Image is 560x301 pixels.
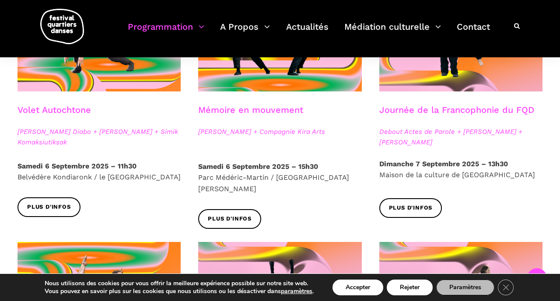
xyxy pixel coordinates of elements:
a: Plus d'infos [198,209,261,229]
button: Close GDPR Cookie Banner [498,280,514,295]
a: A Propos [220,19,270,45]
strong: Samedi 6 Septembre 2025 – 15h30 [198,162,318,171]
span: Plus d'infos [389,203,433,213]
p: Nous utilisons des cookies pour vous offrir la meilleure expérience possible sur notre site web. [45,280,314,287]
p: Belvédère Kondiaronk / le [GEOGRAPHIC_DATA] [17,161,181,183]
span: Plus d'infos [27,203,71,212]
span: Plus d'infos [208,214,252,224]
a: Journée de la Francophonie du FQD [379,105,534,115]
p: Parc Médéric-Martin / [GEOGRAPHIC_DATA][PERSON_NAME] [198,161,361,195]
p: Maison de la culture de [GEOGRAPHIC_DATA] [379,158,542,181]
button: paramètres [281,287,312,295]
a: Actualités [286,19,329,45]
span: [PERSON_NAME] Diabo + [PERSON_NAME] + Simik Komaksiutiksak [17,126,181,147]
button: Rejeter [387,280,433,295]
a: Contact [457,19,490,45]
a: Mémoire en mouvement [198,105,303,115]
a: Médiation culturelle [344,19,441,45]
button: Accepter [332,280,383,295]
span: [PERSON_NAME] + Compagnie Kira Arts [198,126,361,137]
a: Plus d'infos [17,197,80,217]
button: Paramètres [436,280,494,295]
span: Debout Actes de Parole + [PERSON_NAME] + [PERSON_NAME] [379,126,542,147]
a: Programmation [128,19,204,45]
p: Vous pouvez en savoir plus sur les cookies que nous utilisons ou les désactiver dans . [45,287,314,295]
img: logo-fqd-med [40,9,84,44]
strong: Dimanche 7 Septembre 2025 – 13h30 [379,160,508,168]
a: Plus d'infos [379,198,442,218]
strong: Samedi 6 Septembre 2025 – 11h30 [17,162,136,170]
a: Volet Autochtone [17,105,91,115]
